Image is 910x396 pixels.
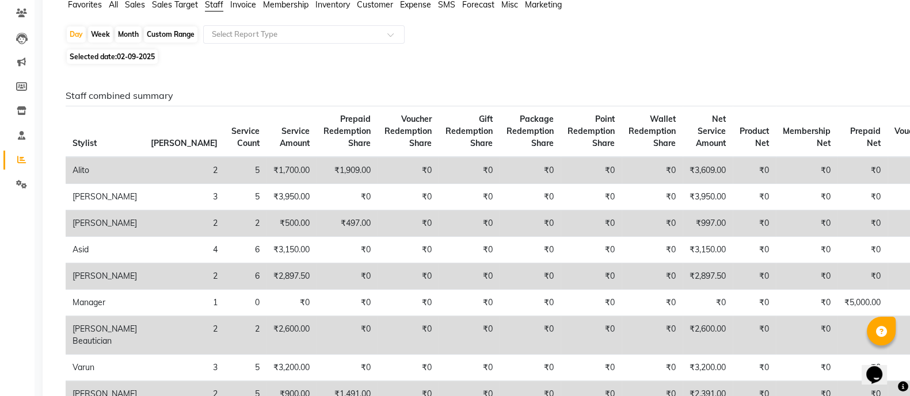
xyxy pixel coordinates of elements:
span: [PERSON_NAME] [151,138,218,148]
td: ₹0 [776,316,837,355]
td: ₹0 [622,290,683,316]
div: Custom Range [144,26,197,43]
td: ₹1,909.00 [317,157,378,184]
td: ₹2,600.00 [683,316,733,355]
td: ₹0 [561,263,622,290]
td: ₹0 [439,237,500,263]
td: ₹0 [776,290,837,316]
h6: Staff combined summary [66,90,885,101]
td: 6 [224,263,266,290]
td: ₹0 [378,184,439,210]
td: ₹0 [683,290,733,316]
span: Selected date: [67,49,158,64]
td: ₹0 [378,210,439,237]
span: Stylist [73,138,97,148]
td: ₹0 [500,290,561,316]
td: ₹0 [500,263,561,290]
span: Gift Redemption Share [446,114,493,148]
td: ₹0 [561,316,622,355]
td: ₹0 [439,184,500,210]
span: Product Net [740,126,769,148]
td: 5 [224,355,266,381]
td: ₹0 [378,316,439,355]
td: ₹0 [561,157,622,184]
td: ₹0 [500,237,561,263]
td: ₹0 [837,316,888,355]
div: Month [115,26,142,43]
td: ₹0 [622,157,683,184]
td: ₹0 [837,237,888,263]
td: 0 [224,290,266,316]
td: ₹0 [317,237,378,263]
td: 1 [144,290,224,316]
td: 6 [224,237,266,263]
td: ₹0 [622,316,683,355]
td: ₹0 [500,355,561,381]
td: ₹0 [317,316,378,355]
td: ₹0 [317,290,378,316]
td: ₹0 [837,263,888,290]
span: 02-09-2025 [117,52,155,61]
td: 3 [144,355,224,381]
td: Manager [66,290,144,316]
td: ₹0 [837,157,888,184]
td: ₹0 [378,237,439,263]
td: 2 [224,316,266,355]
td: ₹0 [733,316,776,355]
td: ₹0 [622,184,683,210]
td: 5 [224,157,266,184]
td: ₹2,897.50 [683,263,733,290]
td: ₹0 [439,290,500,316]
td: 4 [144,237,224,263]
td: Alito [66,157,144,184]
td: ₹0 [622,355,683,381]
td: ₹0 [776,355,837,381]
td: ₹0 [837,184,888,210]
span: Voucher Redemption Share [384,114,432,148]
span: Package Redemption Share [507,114,554,148]
td: 2 [144,157,224,184]
td: ₹0 [776,184,837,210]
td: 3 [144,184,224,210]
td: ₹3,150.00 [266,237,317,263]
td: ₹0 [500,184,561,210]
span: Prepaid Redemption Share [323,114,371,148]
td: ₹0 [378,263,439,290]
td: ₹0 [500,157,561,184]
td: ₹3,609.00 [683,157,733,184]
td: ₹0 [561,184,622,210]
span: Point Redemption Share [568,114,615,148]
td: ₹0 [561,237,622,263]
td: ₹2,600.00 [266,316,317,355]
td: ₹3,150.00 [683,237,733,263]
td: ₹497.00 [317,210,378,237]
td: ₹0 [776,237,837,263]
td: ₹0 [776,210,837,237]
td: ₹0 [439,157,500,184]
td: ₹0 [837,355,888,381]
td: ₹0 [378,290,439,316]
td: ₹0 [733,210,776,237]
td: 2 [144,316,224,355]
td: ₹0 [439,355,500,381]
td: ₹0 [500,210,561,237]
td: ₹0 [500,316,561,355]
td: ₹3,950.00 [683,184,733,210]
td: ₹0 [622,210,683,237]
td: Asid [66,237,144,263]
td: ₹0 [317,184,378,210]
td: ₹0 [266,290,317,316]
td: ₹0 [378,157,439,184]
td: ₹0 [733,184,776,210]
td: 2 [144,210,224,237]
td: ₹0 [733,157,776,184]
div: Day [67,26,86,43]
td: ₹0 [378,355,439,381]
td: ₹0 [733,237,776,263]
td: [PERSON_NAME] [66,184,144,210]
td: ₹0 [622,263,683,290]
td: ₹0 [776,263,837,290]
td: [PERSON_NAME] [66,210,144,237]
td: ₹2,897.50 [266,263,317,290]
td: ₹0 [733,263,776,290]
